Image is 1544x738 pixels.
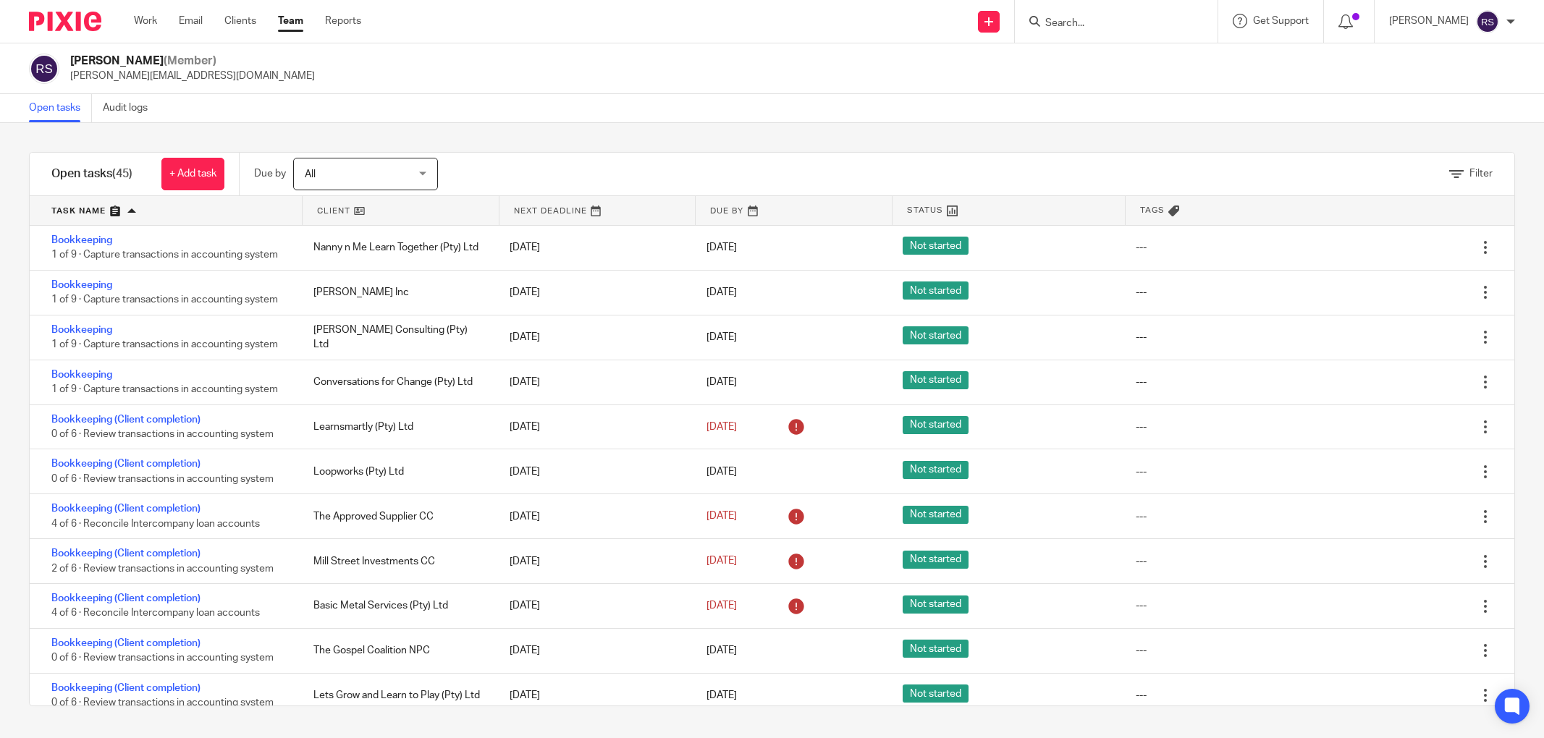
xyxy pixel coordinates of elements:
div: --- [1136,465,1147,479]
span: [DATE] [706,377,737,387]
div: [DATE] [495,278,691,307]
span: Status [907,204,943,216]
span: [DATE] [706,512,737,522]
div: [DATE] [495,681,691,710]
div: Basic Metal Services (Pty) Ltd [299,591,495,620]
a: Bookkeeping (Client completion) [51,683,201,693]
div: --- [1136,285,1147,300]
span: Not started [903,684,969,703]
span: [DATE] [706,467,737,477]
div: The Approved Supplier CC [299,502,495,531]
p: [PERSON_NAME] [1389,14,1469,28]
a: Work [134,14,157,28]
div: [DATE] [495,636,691,665]
div: [PERSON_NAME] Consulting (Pty) Ltd [299,315,495,360]
span: 2 of 6 · Review transactions in accounting system [51,564,274,574]
img: Pixie [29,12,101,31]
div: Lets Grow and Learn to Play (Pty) Ltd [299,681,495,710]
div: Learnsmartly (Pty) Ltd [299,412,495,441]
div: Mill Street Investments CC [299,547,495,576]
a: + Add task [161,158,224,190]
div: --- [1136,375,1147,389]
span: 0 of 6 · Review transactions in accounting system [51,429,274,439]
div: --- [1136,330,1147,344]
span: Not started [903,506,969,524]
span: Not started [903,281,969,300]
a: Bookkeeping (Client completion) [51,415,201,425]
span: 0 of 6 · Review transactions in accounting system [51,697,274,708]
span: Not started [903,551,969,569]
span: Not started [903,416,969,434]
span: Not started [903,595,969,614]
div: [DATE] [495,412,691,441]
div: --- [1136,688,1147,703]
img: svg%3E [29,54,59,84]
a: Bookkeeping (Client completion) [51,593,201,603]
span: All [305,169,316,179]
span: Get Support [1253,16,1309,26]
div: [DATE] [495,323,691,352]
h1: Open tasks [51,166,132,182]
span: [DATE] [706,645,737,656]
span: (Member) [164,55,216,67]
a: Team [278,14,303,28]
span: [DATE] [706,556,737,566]
div: [PERSON_NAME] Inc [299,278,495,307]
a: Audit logs [103,94,159,122]
img: svg%3E [1476,10,1499,33]
a: Bookkeeping [51,235,112,245]
span: Filter [1469,169,1493,179]
div: --- [1136,240,1147,255]
div: [DATE] [495,233,691,262]
span: [DATE] [706,287,737,297]
span: [DATE] [706,601,737,611]
span: 0 of 6 · Review transactions in accounting system [51,474,274,484]
a: Bookkeeping (Client completion) [51,504,201,514]
a: Email [179,14,203,28]
div: Conversations for Change (Pty) Ltd [299,368,495,396]
span: 0 of 6 · Review transactions in accounting system [51,653,274,663]
a: Bookkeeping (Client completion) [51,548,201,559]
a: Clients [224,14,256,28]
a: Open tasks [29,94,92,122]
span: [DATE] [706,332,737,342]
span: 1 of 9 · Capture transactions in accounting system [51,384,278,394]
span: 1 of 9 · Capture transactions in accounting system [51,294,278,305]
span: [DATE] [706,242,737,253]
div: Nanny n Me Learn Together (Pty) Ltd [299,233,495,262]
a: Bookkeeping [51,280,112,290]
span: [DATE] [706,690,737,700]
a: Bookkeeping (Client completion) [51,638,201,648]
div: --- [1136,643,1147,658]
span: [DATE] [706,422,737,432]
div: [DATE] [495,591,691,620]
div: [DATE] [495,547,691,576]
div: [DATE] [495,457,691,486]
span: Not started [903,371,969,389]
span: 4 of 6 · Reconcile Intercompany loan accounts [51,519,260,529]
a: Reports [325,14,361,28]
a: Bookkeeping [51,370,112,380]
a: Bookkeeping [51,325,112,335]
p: [PERSON_NAME][EMAIL_ADDRESS][DOMAIN_NAME] [70,69,315,83]
span: 1 of 9 · Capture transactions in accounting system [51,250,278,260]
div: --- [1136,509,1147,524]
span: Not started [903,640,969,658]
h2: [PERSON_NAME] [70,54,315,69]
span: (45) [112,168,132,179]
input: Search [1044,17,1174,30]
div: --- [1136,420,1147,434]
span: 1 of 9 · Capture transactions in accounting system [51,339,278,349]
div: [DATE] [495,502,691,531]
span: Tags [1140,204,1165,216]
div: --- [1136,598,1147,613]
div: [DATE] [495,368,691,396]
p: Due by [254,166,286,181]
span: 4 of 6 · Reconcile Intercompany loan accounts [51,608,260,619]
div: The Gospel Coalition NPC [299,636,495,665]
span: Not started [903,326,969,344]
span: Not started [903,461,969,479]
div: --- [1136,554,1147,569]
div: Loopworks (Pty) Ltd [299,457,495,486]
a: Bookkeeping (Client completion) [51,459,201,469]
